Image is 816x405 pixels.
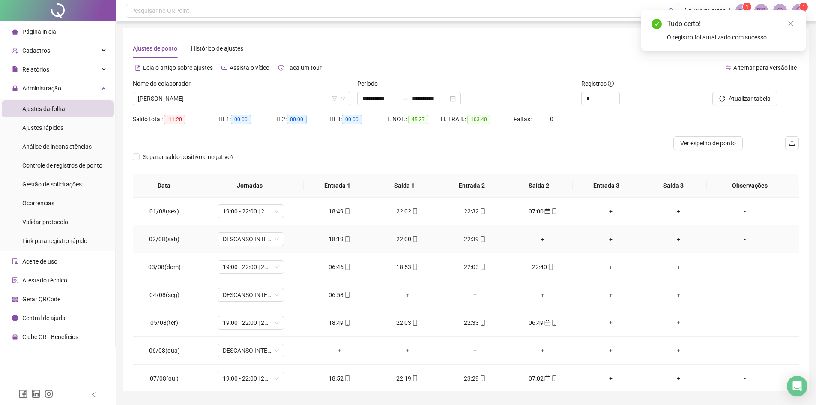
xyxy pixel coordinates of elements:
[514,116,533,123] span: Faltas:
[223,316,279,329] span: 19:00 - 22:00 | 22:30 - 07:00
[720,346,770,355] div: -
[149,208,179,215] span: 01/08(sex)
[380,207,434,216] div: 22:02
[344,320,350,326] span: mobile
[12,277,18,283] span: solution
[743,3,751,11] sup: 1
[707,174,792,198] th: Observações
[544,208,550,214] span: calendar
[223,344,279,357] span: DESCANSO INTER-JORNADA
[380,290,434,300] div: +
[608,81,614,87] span: info-circle
[149,236,179,243] span: 02/08(sáb)
[402,95,409,102] span: swap-right
[448,374,502,383] div: 23:29
[12,85,18,91] span: lock
[544,375,550,381] span: calendar
[312,262,366,272] div: 06:46
[652,290,705,300] div: +
[719,96,725,102] span: reload
[448,207,502,216] div: 22:32
[584,262,638,272] div: +
[22,237,87,244] span: Link para registro rápido
[516,207,570,216] div: 07:00
[380,262,434,272] div: 18:53
[22,277,67,284] span: Atestado técnico
[411,236,418,242] span: mobile
[720,234,770,244] div: -
[218,114,274,124] div: HE 1:
[223,205,279,218] span: 19:00 - 22:00 | 22:30 - 07:00
[746,4,749,10] span: 1
[411,375,418,381] span: mobile
[544,320,550,326] span: calendar
[448,262,502,272] div: 22:03
[135,65,141,71] span: file-text
[312,318,366,327] div: 18:49
[652,234,705,244] div: +
[341,96,346,101] span: down
[787,376,807,396] div: Open Intercom Messenger
[22,47,50,54] span: Cadastros
[584,207,638,216] div: +
[133,174,195,198] th: Data
[448,234,502,244] div: 22:39
[712,92,777,105] button: Atualizar tabela
[312,346,366,355] div: +
[380,346,434,355] div: +
[223,233,279,246] span: DESCANSO INTER-JORNADA
[312,290,366,300] div: 06:58
[149,347,180,354] span: 06/08(qua)
[684,6,730,15] span: [PERSON_NAME]
[22,124,63,131] span: Ajustes rápidos
[12,29,18,35] span: home
[792,4,805,17] img: 91214
[479,320,486,326] span: mobile
[344,375,350,381] span: mobile
[673,136,743,150] button: Ver espelho de ponto
[776,7,784,15] span: bell
[371,174,438,198] th: Saída 1
[550,320,557,326] span: mobile
[342,115,362,124] span: 00:00
[150,319,178,326] span: 05/08(ter)
[133,45,177,52] span: Ajustes de ponto
[584,346,638,355] div: +
[150,375,179,382] span: 07/08(qui)
[191,45,243,52] span: Histórico de ajustes
[516,290,570,300] div: +
[786,19,795,28] a: Close
[22,143,92,150] span: Análise de inconsistências
[467,115,490,124] span: 103:40
[652,346,705,355] div: +
[479,375,486,381] span: mobile
[274,114,330,124] div: HE 2:
[380,318,434,327] div: 22:03
[133,79,196,88] label: Nome do colaborador
[448,318,502,327] div: 22:33
[344,292,350,298] span: mobile
[799,3,808,11] sup: Atualize o seu contato no menu Meus Dados
[22,66,49,73] span: Relatórios
[22,85,61,92] span: Administração
[357,79,383,88] label: Período
[22,200,54,207] span: Ocorrências
[12,315,18,321] span: info-circle
[19,390,27,398] span: facebook
[550,208,557,214] span: mobile
[411,208,418,214] span: mobile
[738,7,746,15] span: notification
[12,258,18,264] span: audit
[12,48,18,54] span: user-add
[312,374,366,383] div: 18:52
[720,318,770,327] div: -
[164,115,185,124] span: -11:20
[312,207,366,216] div: 18:49
[720,262,770,272] div: -
[91,392,97,398] span: left
[479,264,486,270] span: mobile
[408,115,428,124] span: 45:37
[584,374,638,383] div: +
[668,8,675,14] span: search
[329,114,385,124] div: HE 3:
